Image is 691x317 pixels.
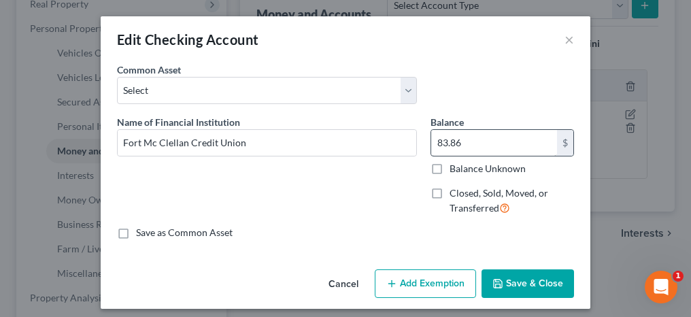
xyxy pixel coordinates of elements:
button: Cancel [318,271,369,298]
label: Common Asset [117,63,181,77]
label: Balance Unknown [450,162,526,176]
input: Enter name... [118,130,416,156]
span: Name of Financial Institution [117,116,240,128]
div: Edit Checking Account [117,30,258,49]
span: Closed, Sold, Moved, or Transferred [450,187,548,214]
button: × [564,31,574,48]
button: Add Exemption [375,269,476,298]
label: Save as Common Asset [136,226,233,239]
button: Save & Close [482,269,574,298]
input: 0.00 [431,130,557,156]
span: 1 [673,271,684,282]
iframe: Intercom live chat [645,271,677,303]
label: Balance [431,115,464,129]
div: $ [557,130,573,156]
